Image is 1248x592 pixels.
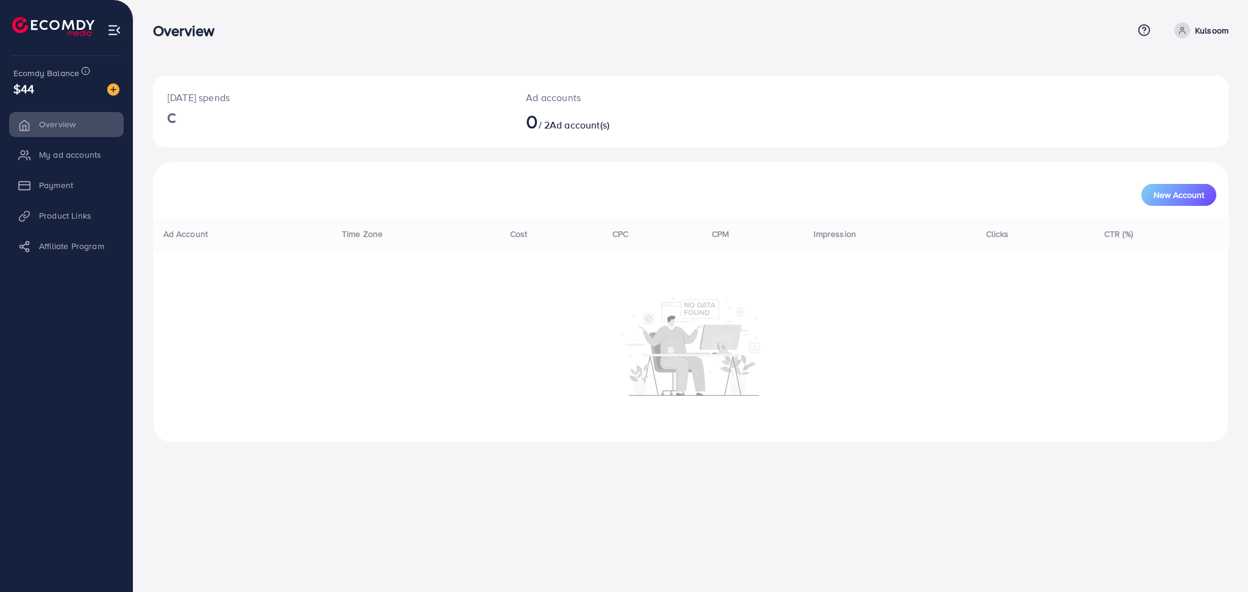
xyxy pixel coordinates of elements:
[168,90,497,105] p: [DATE] spends
[526,90,765,105] p: Ad accounts
[153,22,224,40] h3: Overview
[1169,23,1228,38] a: Kulsoom
[13,80,34,97] span: $44
[1141,184,1216,206] button: New Account
[1195,23,1228,38] p: Kulsoom
[107,83,119,96] img: image
[526,107,538,135] span: 0
[107,23,121,37] img: menu
[550,118,609,132] span: Ad account(s)
[526,110,765,133] h2: / 2
[1154,191,1204,199] span: New Account
[13,67,79,79] span: Ecomdy Balance
[12,17,94,36] img: logo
